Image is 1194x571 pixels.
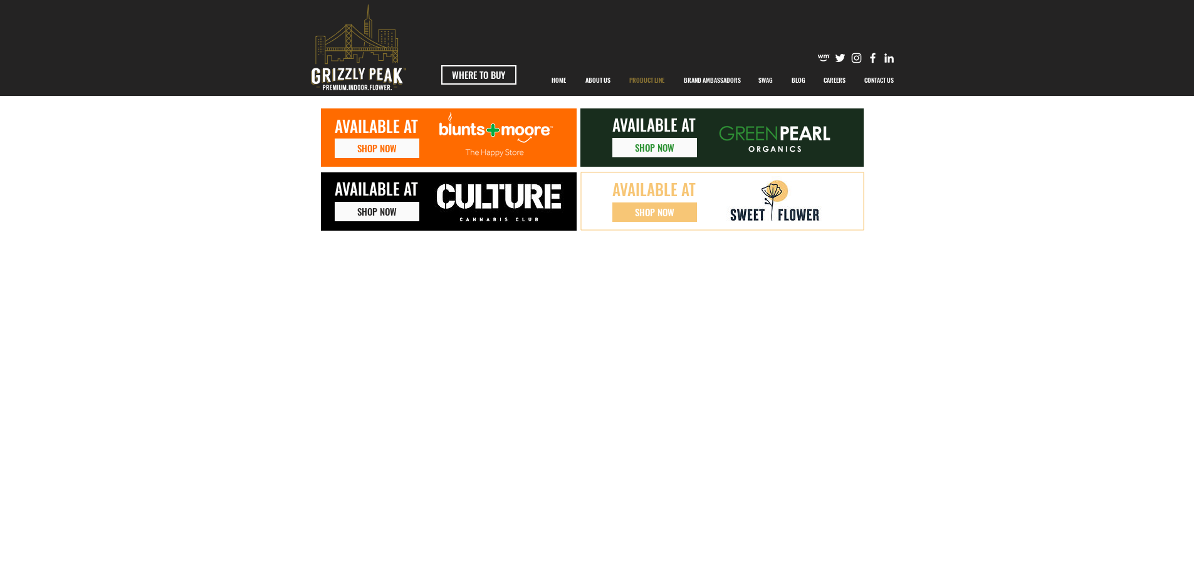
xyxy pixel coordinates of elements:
a: SHOP NOW [335,202,419,221]
p: SWAG [752,65,779,96]
p: CAREERS [817,65,852,96]
span: AVAILABLE AT [612,177,696,201]
a: ABOUT US [576,65,620,96]
a: HOME [542,65,576,96]
span: WHERE TO BUY [452,68,505,81]
span: AVAILABLE AT [335,114,418,137]
p: BLOG [785,65,812,96]
img: Logosweb-02.png [706,113,844,163]
ul: Social Bar [817,51,896,65]
nav: Site [542,65,904,96]
img: culture-logo-h.jpg [424,177,574,228]
img: Twitter [834,51,847,65]
span: SHOP NOW [357,205,397,218]
div: BRAND AMBASSADORS [674,65,749,96]
a: WHERE TO BUY [441,65,516,85]
img: SF_Logo.jpg [726,176,822,226]
img: Likedin [882,51,896,65]
span: AVAILABLE AT [612,113,696,136]
p: HOME [545,65,572,96]
a: SHOP NOW [335,139,419,158]
p: CONTACT US [858,65,900,96]
p: ABOUT US [579,65,617,96]
span: AVAILABLE AT [335,177,418,200]
p: PRODUCT LINE [623,65,671,96]
svg: premium-indoor-flower [311,4,406,90]
a: BLOG [782,65,814,96]
a: CONTACT US [855,65,904,96]
p: BRAND AMBASSADORS [678,65,747,96]
a: CAREERS [814,65,855,96]
img: weedmaps [817,51,830,65]
img: Instagram [850,51,863,65]
span: SHOP NOW [635,206,674,219]
a: PRODUCT LINE [620,65,674,96]
span: SHOP NOW [357,142,397,155]
a: SWAG [749,65,782,96]
a: SHOP NOW [612,202,697,222]
img: Facebook [866,51,879,65]
span: SHOP NOW [635,141,674,154]
a: SHOP NOW [612,138,697,157]
img: Logosweb_Mesa de trabajo 1.png [424,112,571,167]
